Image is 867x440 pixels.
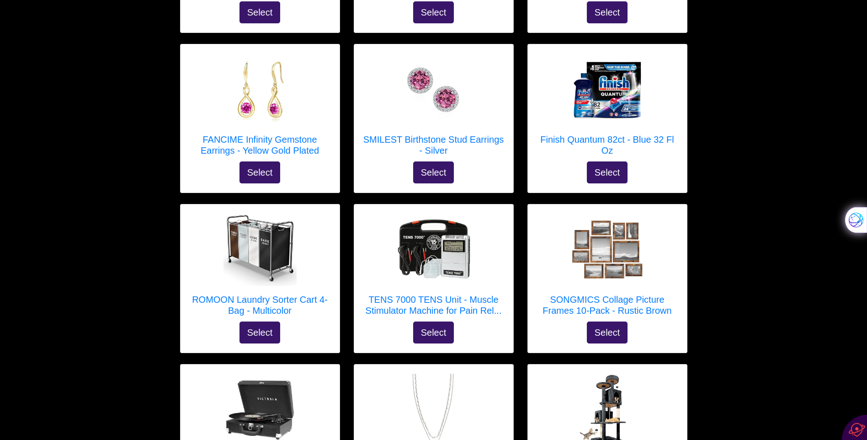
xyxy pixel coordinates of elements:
h5: SMILEST Birthstone Stud Earrings - Silver [363,134,504,156]
img: TENS 7000 TENS Unit - Muscle Stimulator Machine for Pain Relief [397,214,470,287]
h5: TENS 7000 TENS Unit - Muscle Stimulator Machine for Pain Rel... [363,294,504,316]
a: Finish Quantum 82ct - Blue 32 Fl Oz Finish Quantum 82ct - Blue 32 Fl Oz [537,54,678,161]
a: ROMOON Laundry Sorter Cart 4-Bag - Multicolor ROMOON Laundry Sorter Cart 4-Bag - Multicolor [190,214,330,322]
h5: ROMOON Laundry Sorter Cart 4-Bag - Multicolor [190,294,330,316]
h5: SONGMICS Collage Picture Frames 10-Pack - Rustic Brown [537,294,678,316]
img: Finish Quantum 82ct - Blue 32 Fl Oz [571,54,644,127]
a: SONGMICS Collage Picture Frames 10-Pack - Rustic Brown SONGMICS Collage Picture Frames 10-Pack - ... [537,214,678,322]
a: FANCIME Infinity Gemstone Earrings - Yellow Gold Plated FANCIME Infinity Gemstone Earrings - Yell... [190,54,330,161]
button: Select [413,161,454,183]
img: FANCIME Infinity Gemstone Earrings - Yellow Gold Plated [223,54,297,127]
img: SMILEST Birthstone Stud Earrings - Silver [397,54,470,127]
button: Select [239,1,281,23]
img: ROMOON Laundry Sorter Cart 4-Bag - Multicolor [223,215,297,285]
button: Select [239,322,281,343]
button: Select [413,1,454,23]
button: Select [587,1,628,23]
img: SONGMICS Collage Picture Frames 10-Pack - Rustic Brown [571,214,644,287]
h5: FANCIME Infinity Gemstone Earrings - Yellow Gold Plated [190,134,330,156]
a: TENS 7000 TENS Unit - Muscle Stimulator Machine for Pain Relief TENS 7000 TENS Unit - Muscle Stim... [363,214,504,322]
h5: Finish Quantum 82ct - Blue 32 Fl Oz [537,134,678,156]
a: SMILEST Birthstone Stud Earrings - Silver SMILEST Birthstone Stud Earrings - Silver [363,54,504,161]
button: Select [587,322,628,343]
button: Select [413,322,454,343]
button: Select [587,161,628,183]
button: Select [239,161,281,183]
